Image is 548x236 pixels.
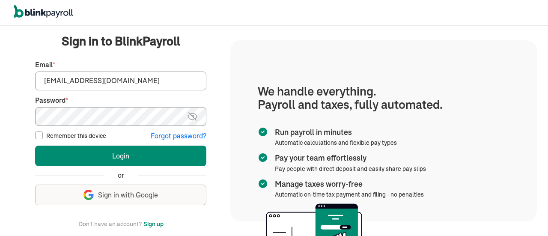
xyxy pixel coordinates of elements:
[275,127,393,138] span: Run payroll in minutes
[35,185,206,205] button: Sign in with Google
[35,96,206,105] label: Password
[275,179,420,190] span: Manage taxes worry-free
[46,131,106,140] label: Remember this device
[187,111,198,122] img: eye
[258,85,509,111] h1: We handle everything. Payroll and taxes, fully automated.
[258,179,268,189] img: checkmark
[151,131,206,141] button: Forgot password?
[118,170,124,180] span: or
[275,139,397,146] span: Automatic calculations and flexible pay types
[275,152,423,164] span: Pay your team effortlessly
[83,190,94,200] img: google
[143,219,164,229] button: Sign up
[98,190,158,200] span: Sign in with Google
[258,152,268,163] img: checkmark
[275,191,424,198] span: Automatic on-time tax payment and filing - no penalties
[275,165,426,173] span: Pay people with direct deposit and easily share pay slips
[35,146,206,166] button: Login
[14,5,73,18] img: logo
[62,33,180,50] span: Sign in to BlinkPayroll
[78,219,142,229] span: Don't have an account?
[35,60,206,70] label: Email
[35,72,206,90] input: Your email address
[258,127,268,137] img: checkmark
